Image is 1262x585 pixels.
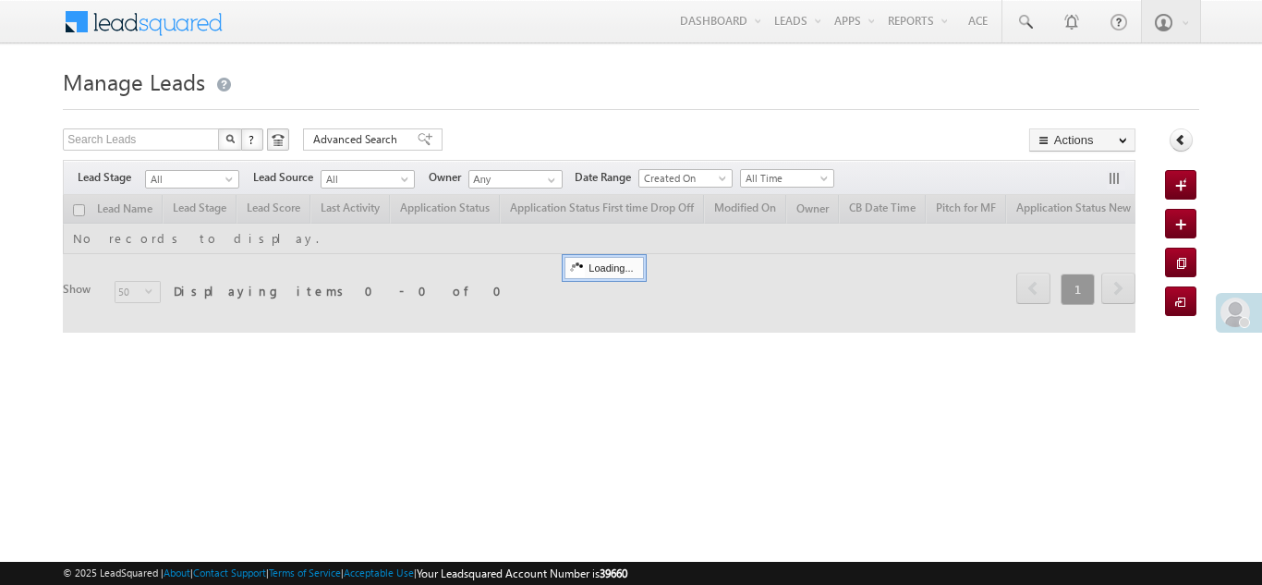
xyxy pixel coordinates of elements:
[63,565,627,582] span: © 2025 LeadSquared | | | | |
[468,170,563,189] input: Type to Search
[164,567,190,579] a: About
[225,134,235,143] img: Search
[241,128,263,151] button: ?
[193,567,266,579] a: Contact Support
[575,169,638,186] span: Date Range
[63,67,205,96] span: Manage Leads
[1029,128,1135,152] button: Actions
[321,170,415,189] a: All
[417,567,627,580] span: Your Leadsquared Account Number is
[429,169,468,186] span: Owner
[269,567,341,579] a: Terms of Service
[564,257,643,279] div: Loading...
[313,131,403,148] span: Advanced Search
[344,567,414,579] a: Acceptable Use
[78,169,145,186] span: Lead Stage
[639,170,727,187] span: Created On
[741,170,829,187] span: All Time
[638,169,733,188] a: Created On
[538,171,561,189] a: Show All Items
[249,131,257,147] span: ?
[740,169,834,188] a: All Time
[600,567,627,580] span: 39660
[322,171,409,188] span: All
[253,169,321,186] span: Lead Source
[146,171,234,188] span: All
[145,170,239,189] a: All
